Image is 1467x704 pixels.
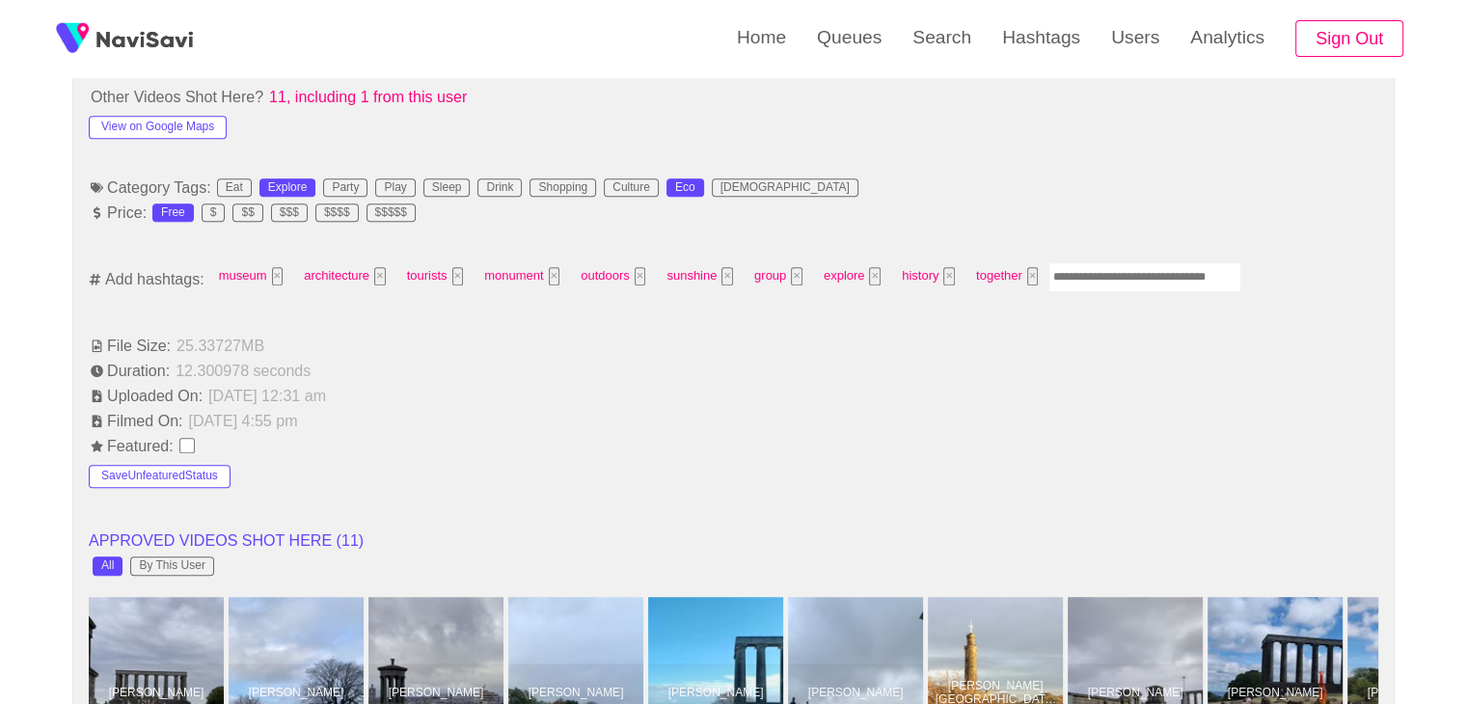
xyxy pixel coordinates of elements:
button: Tag at index 1 with value 2391 focussed. Press backspace to remove [374,267,386,285]
span: [DATE] 12:31 am [206,387,328,404]
span: museum [213,261,288,291]
span: Price: [89,203,149,221]
div: Drink [486,181,513,195]
span: Category Tags: [89,178,213,196]
div: By This User [139,559,204,573]
span: group [748,261,808,291]
div: All [101,559,114,573]
button: Tag at index 9 with value 10993 focussed. Press backspace to remove [1027,267,1039,285]
span: 12.300978 seconds [174,362,312,379]
div: Free [161,206,185,220]
button: Tag at index 8 with value 2767 focussed. Press backspace to remove [943,267,955,285]
span: outdoors [575,261,651,291]
img: fireSpot [48,14,96,63]
button: Tag at index 2 with value 2460 focussed. Press backspace to remove [452,267,464,285]
div: $$$$$ [375,206,407,220]
span: Duration: [89,362,172,379]
span: Uploaded On: [89,387,204,404]
div: $$$$ [324,206,350,220]
button: Sign Out [1295,20,1403,58]
button: Tag at index 7 with value 4206 focussed. Press backspace to remove [869,267,881,285]
div: [DEMOGRAPHIC_DATA] [720,181,850,195]
span: Other Videos Shot Here? [89,88,265,105]
div: Explore [268,181,308,195]
span: tourists [401,261,470,291]
span: monument [478,261,565,291]
span: 11, including 1 from this user [267,88,469,105]
div: Play [384,181,406,195]
div: $$ [241,206,254,220]
button: Tag at index 0 with value 128 focussed. Press backspace to remove [272,267,284,285]
span: File Size: [89,337,173,354]
a: View on Google Maps [89,116,227,133]
button: Tag at index 4 with value 2341 focussed. Press backspace to remove [635,267,646,285]
div: $$$ [280,206,299,220]
span: explore [818,261,886,291]
button: Tag at index 3 with value 102 focussed. Press backspace to remove [549,267,560,285]
span: 25.33727 MB [175,337,266,354]
li: APPROVED VIDEOS SHOT HERE ( 11 ) [89,529,1378,553]
div: Eat [226,181,243,195]
button: Tag at index 6 with value 2684 focussed. Press backspace to remove [791,267,802,285]
button: SaveUnfeaturedStatus [89,465,231,488]
div: Shopping [538,181,587,195]
div: Eco [675,181,695,195]
img: fireSpot [96,29,193,48]
div: $ [210,206,217,220]
span: Add hashtags: [103,270,206,287]
input: Enter tag here and press return [1048,262,1241,292]
div: Party [332,181,359,195]
div: Culture [612,181,650,195]
span: together [970,261,1044,291]
span: architecture [298,261,392,291]
button: Tag at index 5 with value 2431 focussed. Press backspace to remove [721,267,733,285]
button: View on Google Maps [89,116,227,139]
span: Filmed On: [89,412,184,429]
span: sunshine [661,261,739,291]
div: Sleep [432,181,462,195]
span: history [896,261,961,291]
span: Featured: [89,437,176,454]
span: [DATE] 4:55 pm [187,412,300,429]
